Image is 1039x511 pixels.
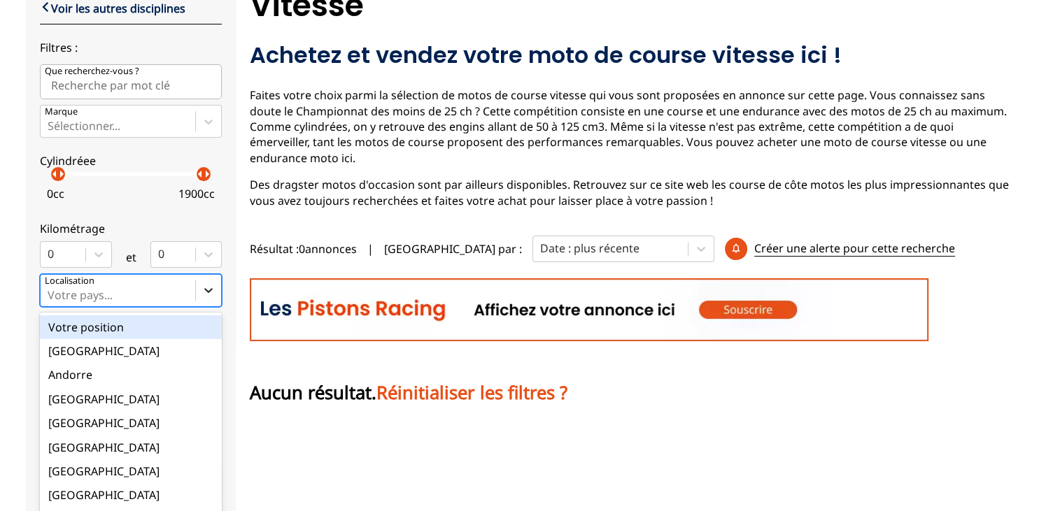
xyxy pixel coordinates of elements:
p: 0 cc [47,186,64,201]
span: Résultat : 0 annonces [250,241,357,257]
div: Votre position [40,315,222,339]
div: [GEOGRAPHIC_DATA] [40,387,222,411]
p: arrow_left [192,166,208,182]
p: 1900 cc [178,186,215,201]
p: arrow_right [53,166,70,182]
p: Des dragster motos d'occasion sont par ailleurs disponibles. Retrouvez sur ce site web les course... [250,177,1013,208]
div: [GEOGRAPHIC_DATA] [40,459,222,483]
div: [GEOGRAPHIC_DATA] [40,436,222,459]
span: Réinitialiser les filtres ? [376,380,567,405]
div: [GEOGRAPHIC_DATA] [40,411,222,435]
p: Que recherchez-vous ? [45,65,139,78]
div: [GEOGRAPHIC_DATA] [40,339,222,363]
p: Créer une alerte pour cette recherche [754,240,955,257]
h2: Achetez et vendez votre moto de course vitesse ici ! [250,41,1013,69]
p: Cylindréee [40,153,222,168]
p: Aucun résultat. [250,380,567,405]
p: et [126,250,136,265]
input: 0 [48,247,50,260]
p: Filtres : [40,40,222,55]
span: | [367,241,374,257]
p: Faites votre choix parmi la sélection de motos de course vitesse qui vous sont proposées en annon... [250,87,1013,166]
p: arrow_right [199,166,215,182]
input: Votre pays...Votre position[GEOGRAPHIC_DATA]Andorre[GEOGRAPHIC_DATA][GEOGRAPHIC_DATA][GEOGRAPHIC_... [48,289,50,301]
p: Localisation [45,275,94,287]
p: Marque [45,106,78,118]
p: Kilométrage [40,221,222,236]
input: Que recherchez-vous ? [40,64,222,99]
div: [GEOGRAPHIC_DATA] [40,483,222,507]
p: arrow_left [46,166,63,182]
p: [GEOGRAPHIC_DATA] par : [384,241,522,257]
div: Andorre [40,363,222,387]
input: MarqueSélectionner... [48,120,50,132]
